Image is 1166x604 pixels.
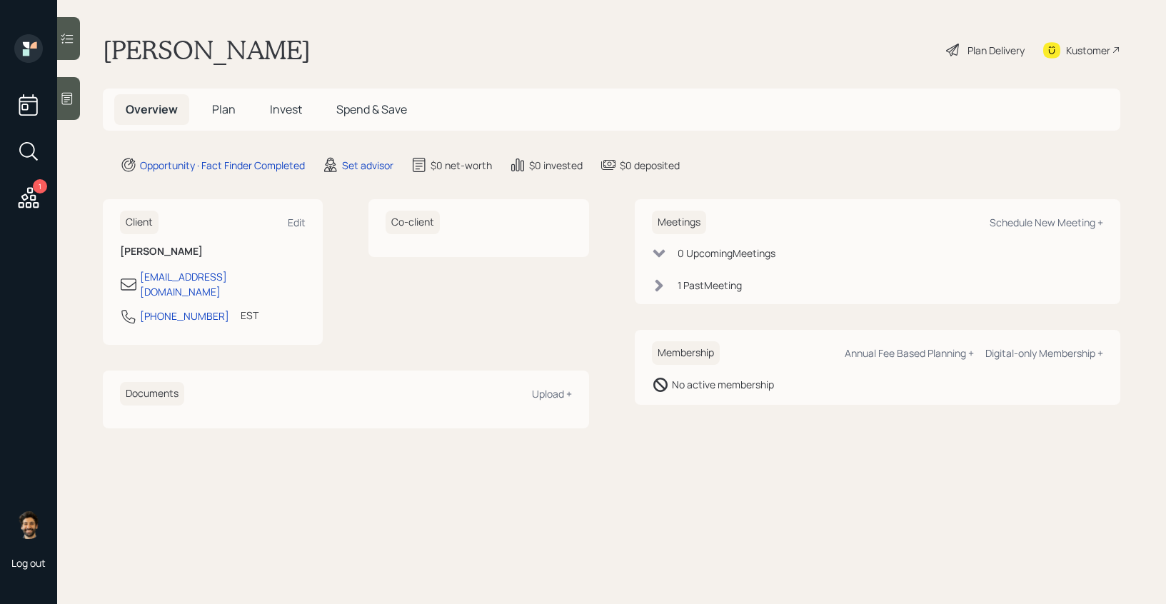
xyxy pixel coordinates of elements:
h6: Co-client [386,211,440,234]
div: $0 invested [529,158,583,173]
div: Opportunity · Fact Finder Completed [140,158,305,173]
div: Schedule New Meeting + [990,216,1103,229]
div: [PHONE_NUMBER] [140,308,229,323]
div: $0 net-worth [431,158,492,173]
div: 0 Upcoming Meeting s [678,246,775,261]
div: $0 deposited [620,158,680,173]
div: Plan Delivery [968,43,1025,58]
div: Annual Fee Based Planning + [845,346,974,360]
h6: Meetings [652,211,706,234]
div: No active membership [672,377,774,392]
span: Overview [126,101,178,117]
span: Plan [212,101,236,117]
div: Upload + [532,387,572,401]
img: eric-schwartz-headshot.png [14,510,43,539]
div: Digital-only Membership + [985,346,1103,360]
div: 1 Past Meeting [678,278,742,293]
div: Log out [11,556,46,570]
span: Invest [270,101,302,117]
h6: Client [120,211,159,234]
div: [EMAIL_ADDRESS][DOMAIN_NAME] [140,269,306,299]
h6: [PERSON_NAME] [120,246,306,258]
div: Kustomer [1066,43,1110,58]
h1: [PERSON_NAME] [103,34,311,66]
h6: Documents [120,382,184,406]
span: Spend & Save [336,101,407,117]
div: Edit [288,216,306,229]
h6: Membership [652,341,720,365]
div: Set advisor [342,158,393,173]
div: 1 [33,179,47,193]
div: EST [241,308,258,323]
